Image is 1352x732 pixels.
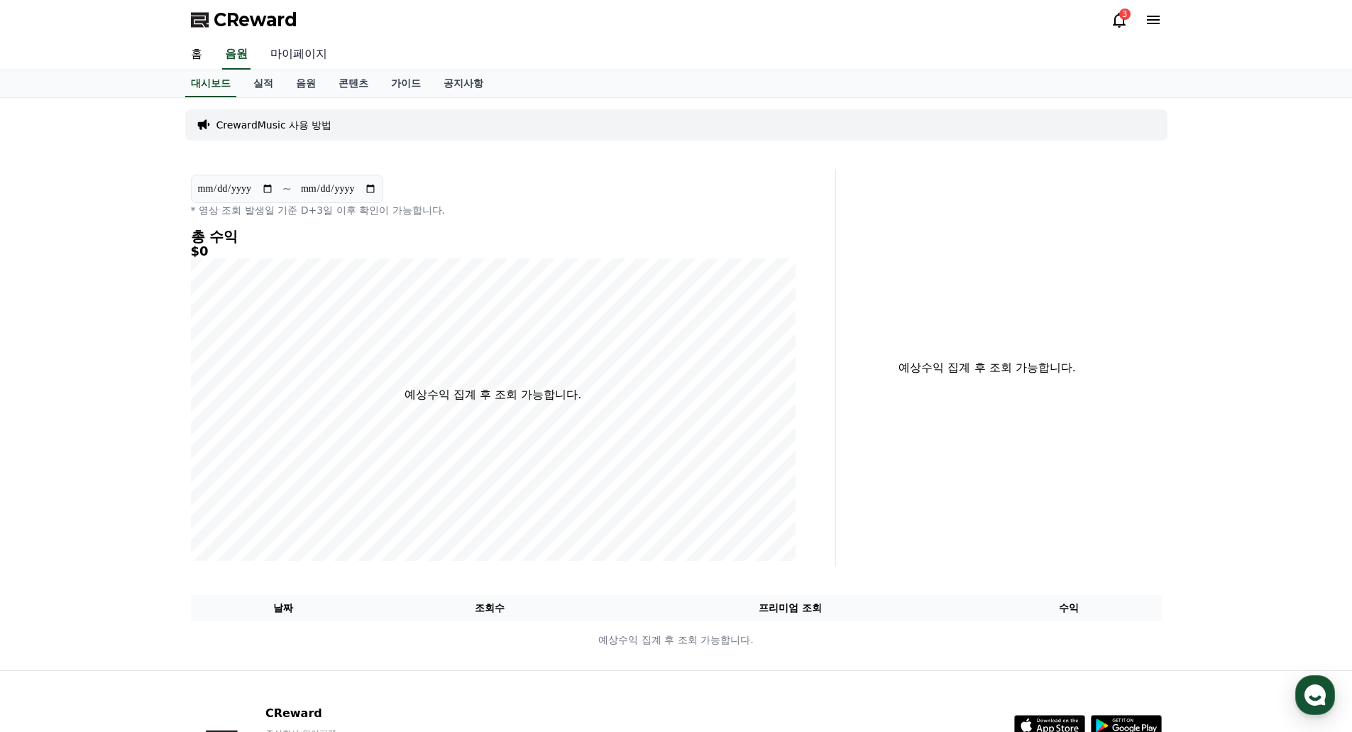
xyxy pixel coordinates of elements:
[604,595,977,621] th: 프리미엄 조회
[191,203,796,217] p: * 영상 조회 발생일 기준 D+3일 이후 확인이 가능합니다.
[432,70,495,97] a: 공지사항
[219,471,236,483] span: 설정
[183,450,273,486] a: 설정
[191,595,376,621] th: 날짜
[847,359,1128,376] p: 예상수익 집계 후 조회 가능합니다.
[45,471,53,483] span: 홈
[94,450,183,486] a: 대화
[285,70,327,97] a: 음원
[214,9,297,31] span: CReward
[192,633,1161,648] p: 예상수익 집계 후 조회 가능합니다.
[265,705,439,722] p: CReward
[185,70,236,97] a: 대시보드
[405,386,581,403] p: 예상수익 집계 후 조회 가능합니다.
[191,244,796,258] h5: $0
[130,472,147,484] span: 대화
[327,70,380,97] a: 콘텐츠
[4,450,94,486] a: 홈
[1119,9,1131,20] div: 3
[380,70,432,97] a: 가이드
[259,40,339,70] a: 마이페이지
[977,595,1162,621] th: 수익
[282,180,292,197] p: ~
[1111,11,1128,28] a: 3
[191,9,297,31] a: CReward
[222,40,251,70] a: 음원
[242,70,285,97] a: 실적
[180,40,214,70] a: 홈
[216,118,332,132] a: CrewardMusic 사용 방법
[191,229,796,244] h4: 총 수익
[375,595,603,621] th: 조회수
